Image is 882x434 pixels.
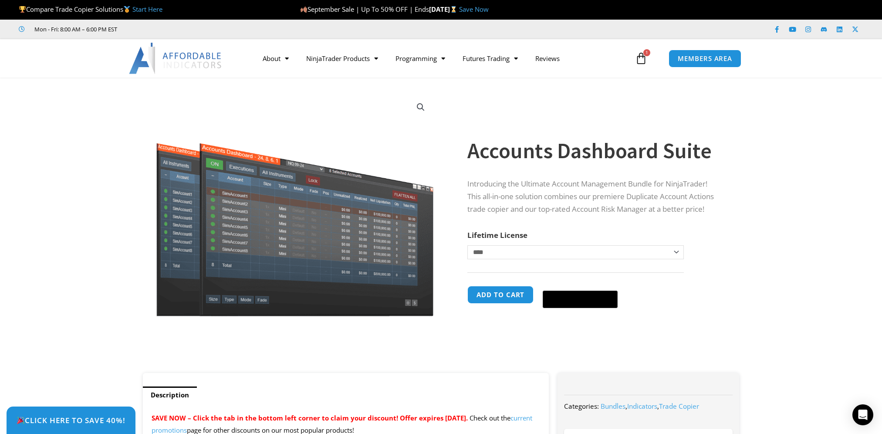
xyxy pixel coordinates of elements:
span: , , [601,402,699,410]
a: Save Now [459,5,489,14]
img: 🍂 [301,6,307,13]
img: 🥇 [124,6,130,13]
a: View full-screen image gallery [413,99,429,115]
label: Lifetime License [467,230,527,240]
a: NinjaTrader Products [297,48,387,68]
a: 1 [622,46,660,71]
a: Reviews [527,48,568,68]
span: 1 [643,49,650,56]
p: Introducing the Ultimate Account Management Bundle for NinjaTrader! This all-in-one solution comb... [467,178,722,216]
a: About [254,48,297,68]
a: Indicators [627,402,657,410]
a: Description [143,387,197,403]
button: Add to cart [467,286,534,304]
span: Compare Trade Copier Solutions [19,5,162,14]
img: 🏆 [19,6,26,13]
a: Trade Copier [659,402,699,410]
button: Buy with GPay [543,291,618,308]
a: Programming [387,48,454,68]
img: LogoAI | Affordable Indicators – NinjaTrader [129,43,223,74]
a: Start Here [132,5,162,14]
a: MEMBERS AREA [669,50,741,68]
iframe: Secure express checkout frame [541,285,619,285]
span: Click Here to save 40%! [17,417,125,424]
a: Bundles [601,402,625,410]
span: Mon - Fri: 8:00 AM – 6:00 PM EST [32,24,117,34]
strong: [DATE] [429,5,459,14]
span: Categories: [564,402,599,410]
h1: Accounts Dashboard Suite [467,136,722,166]
iframe: PayPal Message 1 [467,315,722,323]
span: September Sale | Up To 50% OFF | Ends [300,5,429,14]
img: 🎉 [17,417,24,424]
img: ⌛ [450,6,457,13]
nav: Menu [254,48,633,68]
a: 🎉Click Here to save 40%! [7,407,135,434]
a: Futures Trading [454,48,527,68]
div: Open Intercom Messenger [852,404,873,425]
iframe: Customer reviews powered by Trustpilot [129,25,260,34]
span: MEMBERS AREA [678,55,732,62]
